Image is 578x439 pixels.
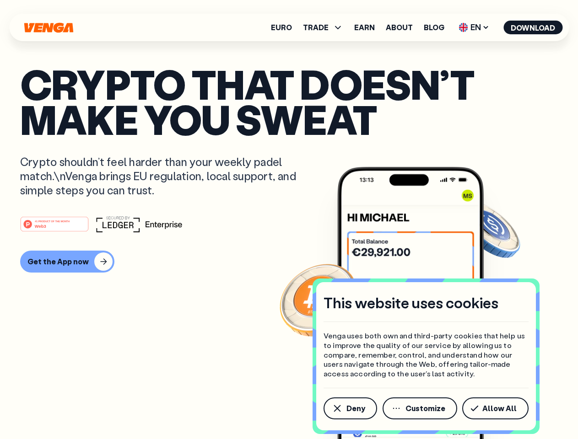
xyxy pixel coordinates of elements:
a: About [386,24,413,31]
h4: This website uses cookies [324,293,498,312]
img: USDC coin [456,197,522,262]
p: Crypto shouldn’t feel harder than your weekly padel match.\nVenga brings EU regulation, local sup... [20,155,309,198]
button: Get the App now [20,251,114,273]
button: Customize [383,397,457,419]
span: Deny [346,405,365,412]
span: EN [455,20,492,35]
tspan: Web3 [35,223,46,228]
button: Deny [324,397,377,419]
p: Venga uses both own and third-party cookies that help us to improve the quality of our service by... [324,331,529,379]
span: Allow All [482,405,517,412]
span: TRADE [303,24,329,31]
svg: Home [23,22,74,33]
a: #1 PRODUCT OF THE MONTHWeb3 [20,222,89,234]
button: Allow All [462,397,529,419]
a: Get the App now [20,251,558,273]
a: Euro [271,24,292,31]
button: Download [503,21,562,34]
img: Bitcoin [278,258,360,341]
tspan: #1 PRODUCT OF THE MONTH [35,219,70,222]
a: Earn [354,24,375,31]
a: Blog [424,24,444,31]
p: Crypto that doesn’t make you sweat [20,66,558,136]
span: Customize [405,405,445,412]
img: flag-uk [459,23,468,32]
div: Get the App now [27,257,89,266]
span: TRADE [303,22,343,33]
